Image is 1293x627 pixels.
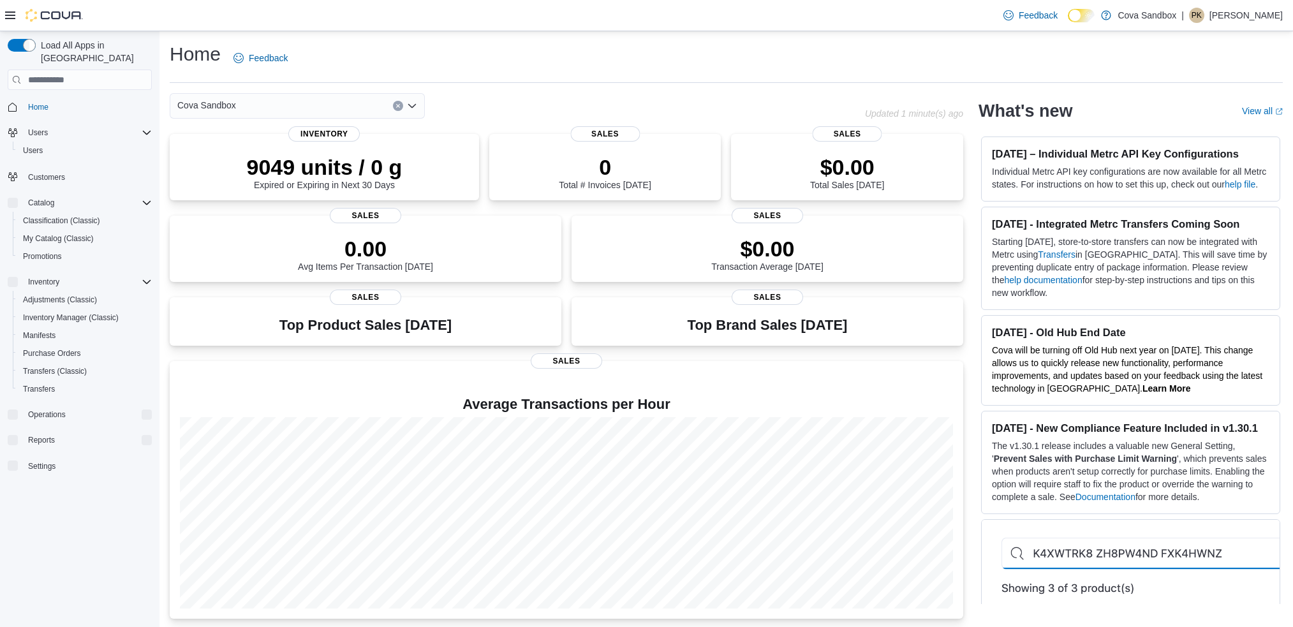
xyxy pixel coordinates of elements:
[23,366,87,376] span: Transfers (Classic)
[1209,8,1283,23] p: [PERSON_NAME]
[23,233,94,244] span: My Catalog (Classic)
[23,195,59,210] button: Catalog
[992,235,1269,299] p: Starting [DATE], store-to-store transfers can now be integrated with Metrc using in [GEOGRAPHIC_D...
[247,154,403,190] div: Expired or Expiring in Next 30 Days
[28,409,66,420] span: Operations
[18,249,152,264] span: Promotions
[247,154,403,180] p: 9049 units / 0 g
[23,168,152,184] span: Customers
[18,310,124,325] a: Inventory Manager (Classic)
[13,230,157,247] button: My Catalog (Classic)
[13,247,157,265] button: Promotions
[330,290,401,305] span: Sales
[13,142,157,159] button: Users
[13,309,157,327] button: Inventory Manager (Classic)
[992,147,1269,160] h3: [DATE] – Individual Metrc API Key Configurations
[23,432,152,448] span: Reports
[28,198,54,208] span: Catalog
[18,213,105,228] a: Classification (Classic)
[992,326,1269,339] h3: [DATE] - Old Hub End Date
[18,231,152,246] span: My Catalog (Classic)
[177,98,236,113] span: Cova Sandbox
[992,439,1269,503] p: The v1.30.1 release includes a valuable new General Setting, ' ', which prevents sales when produ...
[23,251,62,262] span: Promotions
[23,458,152,474] span: Settings
[8,92,152,508] nav: Complex example
[228,45,293,71] a: Feedback
[570,126,640,142] span: Sales
[13,212,157,230] button: Classification (Classic)
[3,431,157,449] button: Reports
[28,172,65,182] span: Customers
[23,407,152,422] span: Operations
[18,310,152,325] span: Inventory Manager (Classic)
[3,98,157,116] button: Home
[13,291,157,309] button: Adjustments (Classic)
[23,295,97,305] span: Adjustments (Classic)
[1068,9,1095,22] input: Dark Mode
[1189,8,1204,23] div: Prajkta Kusurkar
[18,328,152,343] span: Manifests
[18,213,152,228] span: Classification (Classic)
[3,167,157,186] button: Customers
[18,249,67,264] a: Promotions
[23,195,152,210] span: Catalog
[3,457,157,475] button: Settings
[23,432,60,448] button: Reports
[559,154,651,180] p: 0
[992,165,1269,191] p: Individual Metrc API key configurations are now available for all Metrc states. For instructions ...
[28,461,55,471] span: Settings
[3,406,157,424] button: Operations
[1242,106,1283,116] a: View allExternal link
[23,330,55,341] span: Manifests
[992,422,1269,434] h3: [DATE] - New Compliance Feature Included in v1.30.1
[732,208,803,223] span: Sales
[711,236,824,262] p: $0.00
[13,327,157,344] button: Manifests
[393,101,403,111] button: Clear input
[865,108,963,119] p: Updated 1 minute(s) ago
[23,313,119,323] span: Inventory Manager (Classic)
[23,348,81,358] span: Purchase Orders
[23,100,54,115] a: Home
[992,345,1262,394] span: Cova will be turning off Old Hub next year on [DATE]. This change allows us to quickly release ne...
[249,52,288,64] span: Feedback
[3,124,157,142] button: Users
[1019,9,1058,22] span: Feedback
[18,364,92,379] a: Transfers (Classic)
[18,346,152,361] span: Purchase Orders
[18,143,152,158] span: Users
[26,9,83,22] img: Cova
[18,328,61,343] a: Manifests
[288,126,360,142] span: Inventory
[1068,22,1068,23] span: Dark Mode
[28,277,59,287] span: Inventory
[23,125,152,140] span: Users
[1142,383,1190,394] a: Learn More
[810,154,884,180] p: $0.00
[407,101,417,111] button: Open list of options
[170,41,221,67] h1: Home
[18,364,152,379] span: Transfers (Classic)
[28,102,48,112] span: Home
[298,236,433,272] div: Avg Items Per Transaction [DATE]
[23,407,71,422] button: Operations
[13,362,157,380] button: Transfers (Classic)
[3,273,157,291] button: Inventory
[36,39,152,64] span: Load All Apps in [GEOGRAPHIC_DATA]
[531,353,602,369] span: Sales
[298,236,433,262] p: 0.00
[23,170,70,185] a: Customers
[18,381,152,397] span: Transfers
[3,194,157,212] button: Catalog
[279,318,452,333] h3: Top Product Sales [DATE]
[1118,8,1176,23] p: Cova Sandbox
[28,435,55,445] span: Reports
[994,454,1177,464] strong: Prevent Sales with Purchase Limit Warning
[1004,275,1082,285] a: help documentation
[18,381,60,397] a: Transfers
[23,145,43,156] span: Users
[1275,108,1283,115] svg: External link
[23,216,100,226] span: Classification (Classic)
[23,459,61,474] a: Settings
